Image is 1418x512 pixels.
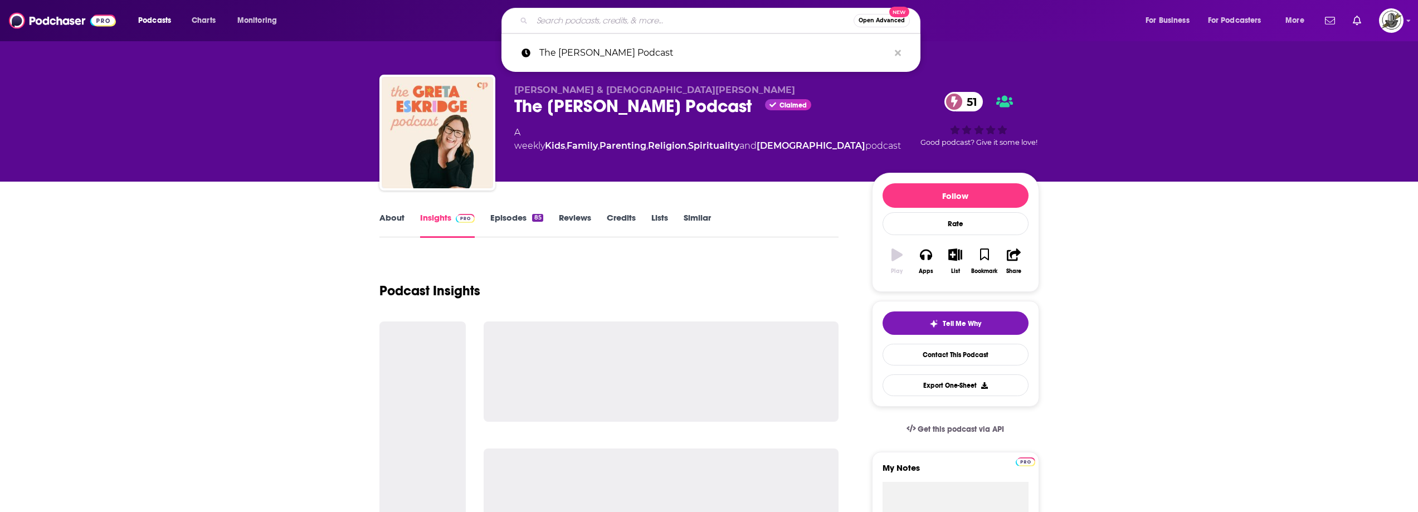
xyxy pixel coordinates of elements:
[883,462,1029,482] label: My Notes
[779,103,807,108] span: Claimed
[532,12,854,30] input: Search podcasts, credits, & more...
[237,13,277,28] span: Monitoring
[651,212,668,238] a: Lists
[1146,13,1190,28] span: For Business
[9,10,116,31] img: Podchaser - Follow, Share and Rate Podcasts
[1285,13,1304,28] span: More
[512,8,931,33] div: Search podcasts, credits, & more...
[1379,8,1404,33] img: User Profile
[971,268,997,275] div: Bookmark
[757,140,865,151] a: [DEMOGRAPHIC_DATA]
[883,183,1029,208] button: Follow
[1208,13,1261,28] span: For Podcasters
[379,282,480,299] h1: Podcast Insights
[567,140,598,151] a: Family
[919,268,933,275] div: Apps
[382,77,493,188] img: The Greta Eskridge Podcast
[883,212,1029,235] div: Rate
[490,212,543,238] a: Episodes85
[951,268,960,275] div: List
[883,374,1029,396] button: Export One-Sheet
[1379,8,1404,33] span: Logged in as PodProMaxBooking
[739,140,757,151] span: and
[898,416,1013,443] a: Get this podcast via API
[920,138,1037,147] span: Good podcast? Give it some love!
[514,126,901,153] div: A weekly podcast
[883,344,1029,365] a: Contact This Podcast
[859,18,905,23] span: Open Advanced
[456,214,475,223] img: Podchaser Pro
[929,319,938,328] img: tell me why sparkle
[1016,456,1035,466] a: Pro website
[891,268,903,275] div: Play
[532,214,543,222] div: 85
[192,13,216,28] span: Charts
[539,38,889,67] p: The Greta Eskridge Podcast
[514,85,795,95] span: [PERSON_NAME] & [DEMOGRAPHIC_DATA][PERSON_NAME]
[918,425,1004,434] span: Get this podcast via API
[559,212,591,238] a: Reviews
[1348,11,1366,30] a: Show notifications dropdown
[1278,12,1318,30] button: open menu
[1006,268,1021,275] div: Share
[598,140,600,151] span: ,
[883,241,912,281] button: Play
[600,140,646,151] a: Parenting
[1201,12,1278,30] button: open menu
[379,212,405,238] a: About
[501,38,920,67] a: The [PERSON_NAME] Podcast
[686,140,688,151] span: ,
[889,7,909,17] span: New
[912,241,941,281] button: Apps
[999,241,1028,281] button: Share
[941,241,969,281] button: List
[565,140,567,151] span: ,
[607,212,636,238] a: Credits
[688,140,739,151] a: Spirituality
[1379,8,1404,33] button: Show profile menu
[230,12,291,30] button: open menu
[854,14,910,27] button: Open AdvancedNew
[646,140,648,151] span: ,
[956,92,983,111] span: 51
[684,212,711,238] a: Similar
[1016,457,1035,466] img: Podchaser Pro
[919,85,1039,154] div: 51Good podcast? Give it some love!
[943,319,981,328] span: Tell Me Why
[648,140,686,151] a: Religion
[944,92,983,111] a: 51
[130,12,186,30] button: open menu
[1138,12,1203,30] button: open menu
[184,12,222,30] a: Charts
[545,140,565,151] a: Kids
[883,311,1029,335] button: tell me why sparkleTell Me Why
[1320,11,1339,30] a: Show notifications dropdown
[970,241,999,281] button: Bookmark
[138,13,171,28] span: Podcasts
[420,212,475,238] a: InsightsPodchaser Pro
